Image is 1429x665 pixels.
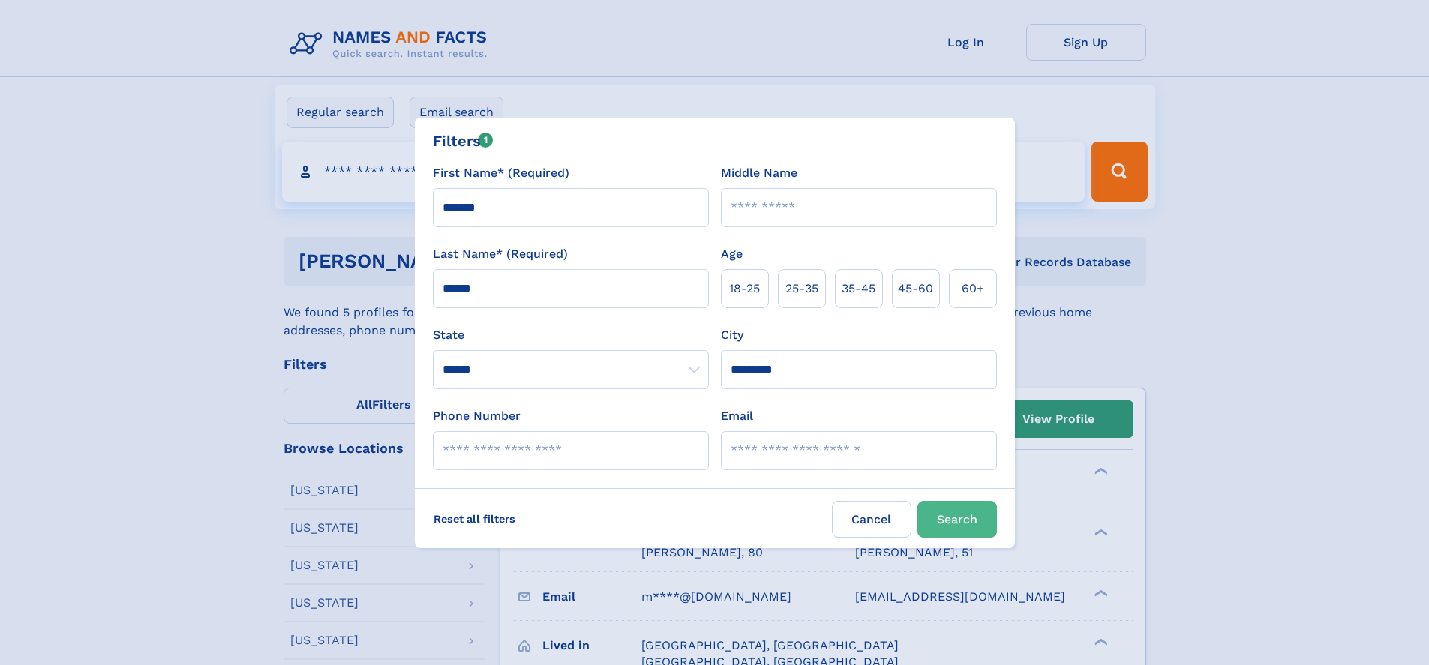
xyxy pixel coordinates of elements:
span: 45‑60 [898,280,933,298]
label: City [721,326,743,344]
button: Search [917,501,997,538]
span: 18‑25 [729,280,760,298]
label: Middle Name [721,164,797,182]
label: Reset all filters [424,501,525,537]
span: 25‑35 [785,280,818,298]
label: First Name* (Required) [433,164,569,182]
label: Last Name* (Required) [433,245,568,263]
label: Email [721,407,753,425]
label: State [433,326,709,344]
label: Age [721,245,743,263]
label: Phone Number [433,407,521,425]
span: 35‑45 [842,280,875,298]
span: 60+ [962,280,984,298]
label: Cancel [832,501,911,538]
div: Filters [433,130,494,152]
